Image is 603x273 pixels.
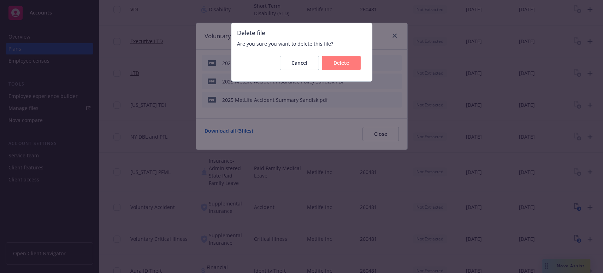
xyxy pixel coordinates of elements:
span: Delete [333,59,349,66]
span: Delete file [237,29,366,37]
button: Delete [322,56,361,70]
span: Are you sure you want to delete this file? [237,40,366,47]
span: Cancel [291,59,307,66]
button: Cancel [280,56,319,70]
